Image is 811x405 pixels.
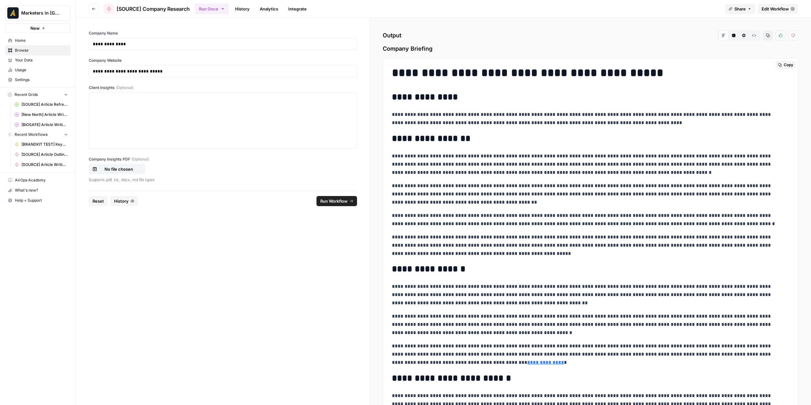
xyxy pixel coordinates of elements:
a: [BIOSAFE] Article Writing-Transcript-Driven Article Grid [12,120,71,130]
button: Run Once [195,3,229,14]
a: Settings [5,75,71,85]
span: Copy [784,62,793,68]
span: Reset [93,198,104,204]
img: Marketers in Demand Logo [7,7,19,19]
a: Home [5,35,71,46]
p: Supports .pdf, .txt, .docx, .md file types [89,177,357,183]
a: AirOps Academy [5,175,71,185]
a: Analytics [256,4,282,14]
label: Company Name [89,30,357,36]
a: [SOURCE] Article Outline - Transcript-Driven Articles [12,149,71,160]
a: [SOURCE] Article Writing - Transcript-Driven Articles [12,160,71,170]
span: AirOps Academy [15,177,68,183]
button: Run Workflow [316,196,357,206]
span: Edit Workflow [762,6,789,12]
a: Edit Workflow [758,4,798,14]
a: Your Data [5,55,71,65]
button: New [5,23,71,33]
button: Copy [776,61,796,69]
span: [New North] Article Writing-Transcript-Driven Article Grid [22,112,68,117]
button: Workspace: Marketers in Demand [5,5,71,21]
span: [SOURCE] Article Writing - Transcript-Driven Articles [22,162,68,168]
span: [SOURCE] Article Outline - Transcript-Driven Articles [22,152,68,157]
button: Recent Workflows [5,130,71,139]
span: Run Workflow [320,198,348,204]
button: Share [725,4,755,14]
span: [BRANDKIT TEST] Keyword-Driven Article: Content Brief [22,142,68,147]
span: Settings [15,77,68,83]
div: What's new? [5,186,70,195]
button: Reset [89,196,108,206]
button: History [110,196,138,206]
span: (Optional) [116,85,133,91]
label: Company Insights PDF [89,156,357,162]
a: [SOURCE] Article Refresh Grid WIP [12,99,71,110]
a: [BRANDKIT TEST] Keyword-Driven Article: Content Brief [12,139,71,149]
span: [SOURCE] Company Research [117,5,190,13]
a: Browse [5,45,71,55]
button: No file chosen [89,164,145,174]
label: Client Insights [89,85,357,91]
a: Integrate [284,4,310,14]
span: Company Briefing [383,44,798,53]
a: [SOURCE] Company Research [104,4,190,14]
span: Marketers in [GEOGRAPHIC_DATA] [21,10,60,16]
span: Your Data [15,57,68,63]
p: No file chosen [99,166,139,172]
span: Home [15,38,68,43]
span: History [114,198,129,204]
a: [New North] Article Writing-Transcript-Driven Article Grid [12,110,71,120]
span: Help + Support [15,198,68,203]
span: Recent Grids [15,92,38,98]
span: Browse [15,47,68,53]
a: Usage [5,65,71,75]
button: What's new? [5,185,71,195]
span: Share [734,6,746,12]
button: Help + Support [5,195,71,206]
label: Company Website [89,58,357,63]
h2: Output [383,30,798,41]
button: Recent Grids [5,90,71,99]
span: [SOURCE] Article Refresh Grid WIP [22,102,68,107]
a: History [231,4,253,14]
span: New [30,25,40,31]
span: Usage [15,67,68,73]
span: [BIOSAFE] Article Writing-Transcript-Driven Article Grid [22,122,68,128]
span: Recent Workflows [15,132,48,137]
span: (Optional) [131,156,149,162]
